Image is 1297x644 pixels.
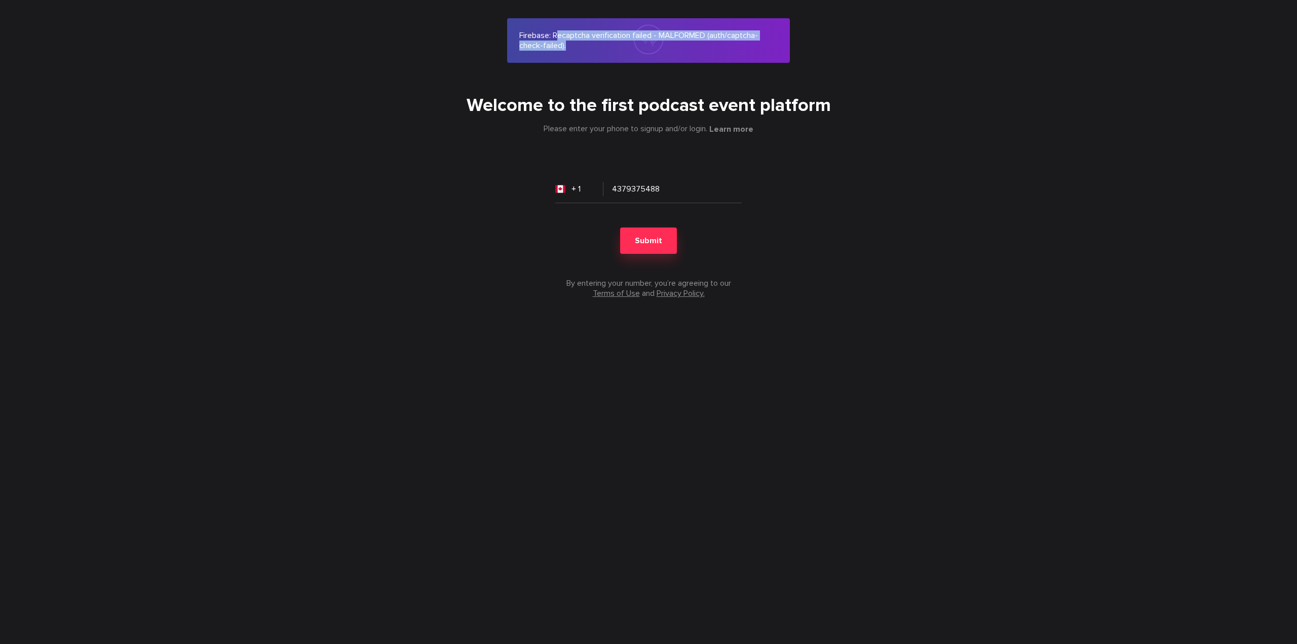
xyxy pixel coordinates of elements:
input: Enter your number [555,183,742,203]
button: Learn more [709,124,753,134]
span: Submit [635,236,662,246]
h1: Welcome to the first podcast event platform [336,95,961,116]
footer: By entering your number, you’re agreeing to our and [555,278,742,298]
a: Privacy Policy. [657,288,705,298]
div: Firebase: Recaptcha verification failed - MALFORMED (auth/captcha-check-failed). [519,30,778,51]
a: Terms of Use [593,288,640,298]
button: Submit [620,228,677,254]
div: Please enter your phone to signup and/or login. [336,124,961,134]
